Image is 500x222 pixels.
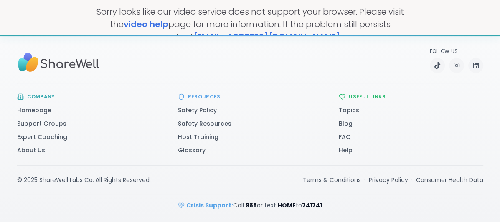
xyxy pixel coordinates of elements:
[339,106,359,114] a: Topics
[186,201,322,209] span: Call or text to
[124,18,168,30] a: video help
[17,106,51,114] a: Homepage
[17,49,101,76] img: Sharewell
[278,201,296,209] strong: HOME
[364,176,365,184] span: ·
[416,176,483,184] a: Consumer Health Data
[303,176,361,184] a: Terms & Conditions
[430,58,445,73] a: TikTok
[369,176,408,184] a: Privacy Policy
[27,93,55,100] h3: Company
[84,5,417,43] p: Sorry looks like our video service does not support your browser. Please visit the page for more ...
[193,31,340,43] a: [EMAIL_ADDRESS][DOMAIN_NAME]
[246,201,257,209] strong: 988
[178,146,206,154] a: Glossary
[468,58,483,73] a: LinkedIn
[188,93,221,100] h3: Resources
[339,119,353,128] a: Blog
[349,93,386,100] h3: Useful Links
[178,106,217,114] a: Safety Policy
[430,48,483,55] p: Follow Us
[186,201,233,209] strong: Crisis Support:
[17,119,66,128] a: Support Groups
[339,133,351,141] a: FAQ
[17,133,67,141] a: Expert Coaching
[339,146,353,154] a: Help
[302,201,322,209] strong: 741741
[449,58,464,73] a: Instagram
[17,146,45,154] a: About Us
[178,133,218,141] a: Host Training
[17,176,151,184] div: © 2025 ShareWell Labs Co. All Rights Reserved.
[178,119,231,128] a: Safety Resources
[411,176,413,184] span: ·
